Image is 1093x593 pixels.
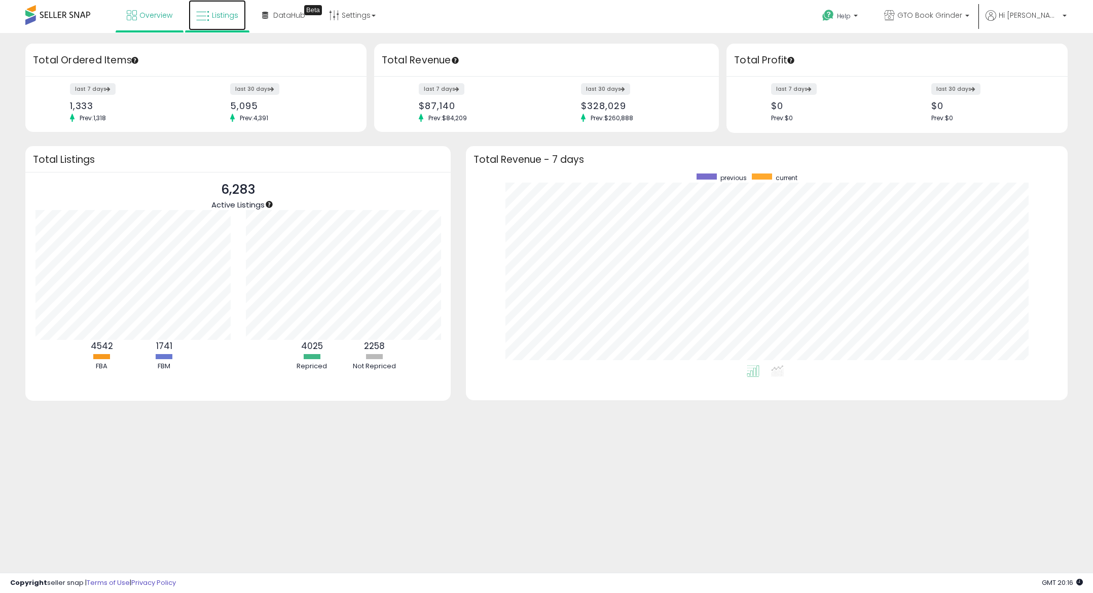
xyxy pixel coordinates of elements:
[586,114,638,122] span: Prev: $260,888
[304,5,322,15] div: Tooltip anchor
[71,362,132,371] div: FBA
[776,173,797,182] span: current
[771,114,793,122] span: Prev: $0
[75,114,111,122] span: Prev: 1,318
[581,100,701,111] div: $328,029
[211,180,265,199] p: 6,283
[33,53,359,67] h3: Total Ordered Items
[301,340,323,352] b: 4025
[771,100,890,111] div: $0
[720,173,747,182] span: previous
[130,56,139,65] div: Tooltip anchor
[364,340,385,352] b: 2258
[156,340,172,352] b: 1741
[230,83,279,95] label: last 30 days
[837,12,851,20] span: Help
[451,56,460,65] div: Tooltip anchor
[897,10,962,20] span: GTO Book Grinder
[382,53,711,67] h3: Total Revenue
[235,114,273,122] span: Prev: 4,391
[771,83,817,95] label: last 7 days
[230,100,349,111] div: 5,095
[33,156,443,163] h3: Total Listings
[344,362,405,371] div: Not Repriced
[931,100,1050,111] div: $0
[265,200,274,209] div: Tooltip anchor
[786,56,795,65] div: Tooltip anchor
[931,114,953,122] span: Prev: $0
[139,10,172,20] span: Overview
[986,10,1067,33] a: Hi [PERSON_NAME]
[419,100,539,111] div: $87,140
[91,340,113,352] b: 4542
[70,83,116,95] label: last 7 days
[419,83,464,95] label: last 7 days
[273,10,305,20] span: DataHub
[473,156,1060,163] h3: Total Revenue - 7 days
[734,53,1060,67] h3: Total Profit
[134,362,195,371] div: FBM
[814,2,868,33] a: Help
[581,83,630,95] label: last 30 days
[423,114,472,122] span: Prev: $84,209
[70,100,189,111] div: 1,333
[212,10,238,20] span: Listings
[999,10,1060,20] span: Hi [PERSON_NAME]
[931,83,980,95] label: last 30 days
[211,199,265,210] span: Active Listings
[822,9,834,22] i: Get Help
[281,362,342,371] div: Repriced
